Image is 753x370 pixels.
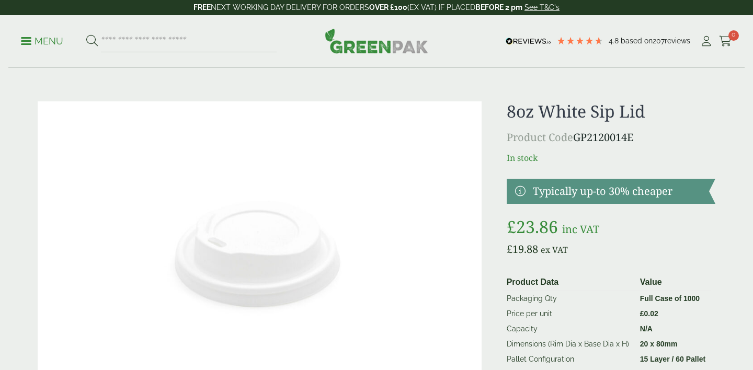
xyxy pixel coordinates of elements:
[556,36,603,45] div: 4.79 Stars
[640,309,644,318] span: £
[325,28,428,53] img: GreenPak Supplies
[369,3,407,11] strong: OVER £100
[503,291,636,307] td: Packaging Qty
[503,337,636,352] td: Dimensions (Rim Dia x Base Dia x H)
[503,321,636,337] td: Capacity
[475,3,522,11] strong: BEFORE 2 pm
[193,3,211,11] strong: FREE
[640,355,705,363] strong: 15 Layer / 60 Pallet
[524,3,560,11] a: See T&C's
[719,36,732,47] i: Cart
[728,30,739,41] span: 0
[700,36,713,47] i: My Account
[507,215,516,238] span: £
[506,38,551,45] img: REVIEWS.io
[507,215,558,238] bdi: 23.86
[653,37,665,45] span: 207
[507,242,538,256] bdi: 19.88
[541,244,568,256] span: ex VAT
[640,340,678,348] strong: 20 x 80mm
[640,309,658,318] bdi: 0.02
[503,274,636,291] th: Product Data
[640,325,653,333] strong: N/A
[562,222,599,236] span: inc VAT
[507,242,512,256] span: £
[507,101,715,121] h1: 8oz White Sip Lid
[507,130,715,145] p: GP2120014E
[665,37,690,45] span: reviews
[719,33,732,49] a: 0
[21,35,63,45] a: Menu
[503,352,636,367] td: Pallet Configuration
[21,35,63,48] p: Menu
[507,152,715,164] p: In stock
[636,274,711,291] th: Value
[609,37,621,45] span: 4.8
[503,306,636,321] td: Price per unit
[507,130,573,144] span: Product Code
[640,294,700,303] strong: Full Case of 1000
[621,37,653,45] span: Based on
